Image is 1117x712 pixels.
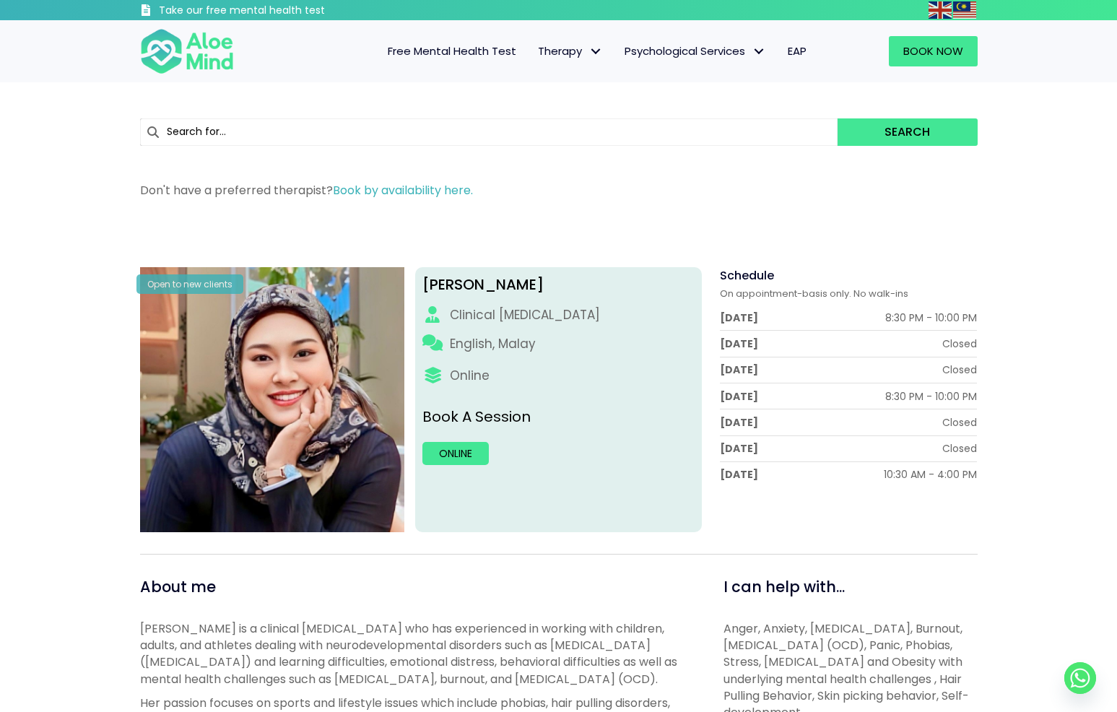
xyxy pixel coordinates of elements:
[1064,662,1096,694] a: Whatsapp
[749,41,770,62] span: Psychological Services: submenu
[538,43,603,58] span: Therapy
[723,576,845,597] span: I can help with...
[422,407,695,427] p: Book A Session
[422,442,489,465] a: Online
[942,415,977,430] div: Closed
[903,43,963,58] span: Book Now
[777,36,817,66] a: EAP
[720,311,758,325] div: [DATE]
[450,306,600,324] div: Clinical [MEDICAL_DATA]
[720,415,758,430] div: [DATE]
[720,441,758,456] div: [DATE]
[140,118,838,146] input: Search for...
[720,467,758,482] div: [DATE]
[884,467,977,482] div: 10:30 AM - 4:00 PM
[788,43,807,58] span: EAP
[140,4,402,20] a: Take our free mental health test
[720,337,758,351] div: [DATE]
[450,335,536,353] p: English, Malay
[720,287,908,300] span: On appointment-basis only. No walk-ins
[929,1,953,18] a: English
[942,362,977,377] div: Closed
[527,36,614,66] a: TherapyTherapy: submenu
[253,36,817,66] nav: Menu
[140,576,216,597] span: About me
[586,41,607,62] span: Therapy: submenu
[377,36,527,66] a: Free Mental Health Test
[889,36,978,66] a: Book Now
[885,389,977,404] div: 8:30 PM - 10:00 PM
[942,337,977,351] div: Closed
[838,118,977,146] button: Search
[720,389,758,404] div: [DATE]
[136,274,243,294] div: Open to new clients
[450,367,490,385] div: Online
[942,441,977,456] div: Closed
[388,43,516,58] span: Free Mental Health Test
[140,620,677,687] span: [PERSON_NAME] is a clinical [MEDICAL_DATA] who has experienced in working with children, adults, ...
[953,1,978,18] a: Malay
[625,43,766,58] span: Psychological Services
[885,311,977,325] div: 8:30 PM - 10:00 PM
[333,182,473,199] a: Book by availability here.
[140,267,405,532] img: Yasmin Clinical Psychologist
[159,4,402,18] h3: Take our free mental health test
[720,267,774,284] span: Schedule
[422,274,695,295] div: [PERSON_NAME]
[953,1,976,19] img: ms
[140,27,234,75] img: Aloe mind Logo
[720,362,758,377] div: [DATE]
[929,1,952,19] img: en
[140,182,978,199] p: Don't have a preferred therapist?
[614,36,777,66] a: Psychological ServicesPsychological Services: submenu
